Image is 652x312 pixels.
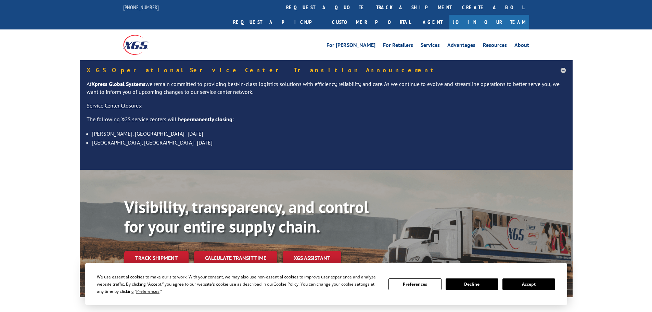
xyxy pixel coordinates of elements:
[502,278,555,290] button: Accept
[283,251,341,265] a: XGS ASSISTANT
[87,80,566,102] p: At we remain committed to providing best-in-class logistics solutions with efficiency, reliabilit...
[87,115,566,129] p: The following XGS service centers will be :
[416,15,449,29] a: Agent
[87,67,566,73] h5: XGS Operational Service Center Transition Announcement
[91,80,145,87] strong: Xpress Global Systems
[123,4,159,11] a: [PHONE_NUMBER]
[194,251,277,265] a: Calculate transit time
[92,138,566,147] li: [GEOGRAPHIC_DATA], [GEOGRAPHIC_DATA]- [DATE]
[327,42,375,50] a: For [PERSON_NAME]
[514,42,529,50] a: About
[124,251,189,265] a: Track shipment
[124,196,369,237] b: Visibility, transparency, and control for your entire supply chain.
[483,42,507,50] a: Resources
[446,278,498,290] button: Decline
[327,15,416,29] a: Customer Portal
[87,102,142,109] u: Service Center Closures:
[383,42,413,50] a: For Retailers
[92,129,566,138] li: [PERSON_NAME], [GEOGRAPHIC_DATA]- [DATE]
[184,116,232,123] strong: permanently closing
[97,273,380,295] div: We use essential cookies to make our site work. With your consent, we may also use non-essential ...
[136,288,159,294] span: Preferences
[421,42,440,50] a: Services
[447,42,475,50] a: Advantages
[85,263,567,305] div: Cookie Consent Prompt
[388,278,441,290] button: Preferences
[449,15,529,29] a: Join Our Team
[228,15,327,29] a: Request a pickup
[273,281,298,287] span: Cookie Policy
